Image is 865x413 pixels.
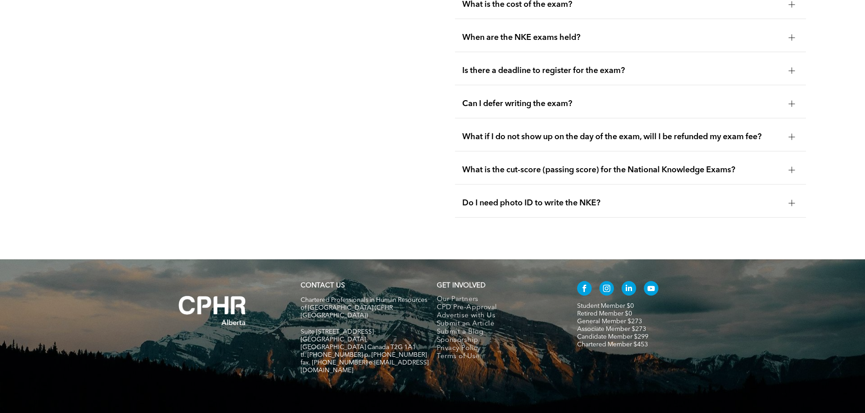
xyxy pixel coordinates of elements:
img: A white background with a few lines on it [160,277,265,344]
a: linkedin [622,281,636,298]
a: Advertise with Us [437,312,558,320]
a: Submit an Article [437,320,558,328]
a: Our Partners [437,296,558,304]
span: When are the NKE exams held? [462,33,781,43]
a: Sponsorship [437,336,558,345]
span: GET INVOLVED [437,282,485,289]
a: General Member $273 [577,318,642,325]
span: Chartered Professionals in Human Resources of [GEOGRAPHIC_DATA] (CPHR [GEOGRAPHIC_DATA]) [301,297,427,319]
span: Can I defer writing the exam? [462,99,781,109]
a: Associate Member $273 [577,326,646,332]
span: fax. [PHONE_NUMBER] e:[EMAIL_ADDRESS][DOMAIN_NAME] [301,360,429,374]
a: Retired Member $0 [577,311,632,317]
a: Student Member $0 [577,303,634,309]
span: Do I need photo ID to write the NKE? [462,198,781,208]
span: What if I do not show up on the day of the exam, will I be refunded my exam fee? [462,132,781,142]
a: facebook [577,281,592,298]
span: Is there a deadline to register for the exam? [462,66,781,76]
a: youtube [644,281,658,298]
span: [GEOGRAPHIC_DATA], [GEOGRAPHIC_DATA] Canada T2G 1A1 [301,336,416,350]
span: What is the cut-score (passing score) for the National Knowledge Exams? [462,165,781,175]
a: CONTACT US [301,282,345,289]
a: Privacy Policy [437,345,558,353]
span: Suite [STREET_ADDRESS] [301,329,374,335]
a: Candidate Member $299 [577,334,648,340]
a: Chartered Member $453 [577,341,648,348]
a: CPD Pre-Approval [437,304,558,312]
span: tf. [PHONE_NUMBER] p. [PHONE_NUMBER] [301,352,427,358]
a: Terms of Use [437,353,558,361]
a: Submit a Blog [437,328,558,336]
a: instagram [599,281,614,298]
